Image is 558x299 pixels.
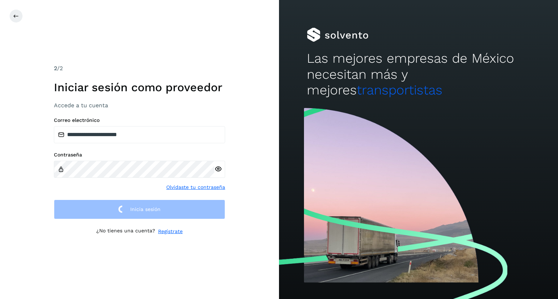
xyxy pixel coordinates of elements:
[54,64,225,73] div: /2
[130,207,161,212] span: Inicia sesión
[96,228,155,235] p: ¿No tienes una cuenta?
[54,200,225,219] button: Inicia sesión
[54,152,225,158] label: Contraseña
[307,51,530,98] h2: Las mejores empresas de México necesitan más y mejores
[54,81,225,94] h1: Iniciar sesión como proveedor
[166,184,225,191] a: Olvidaste tu contraseña
[54,65,57,72] span: 2
[158,228,183,235] a: Regístrate
[54,117,225,123] label: Correo electrónico
[357,82,442,98] span: transportistas
[54,102,225,109] h3: Accede a tu cuenta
